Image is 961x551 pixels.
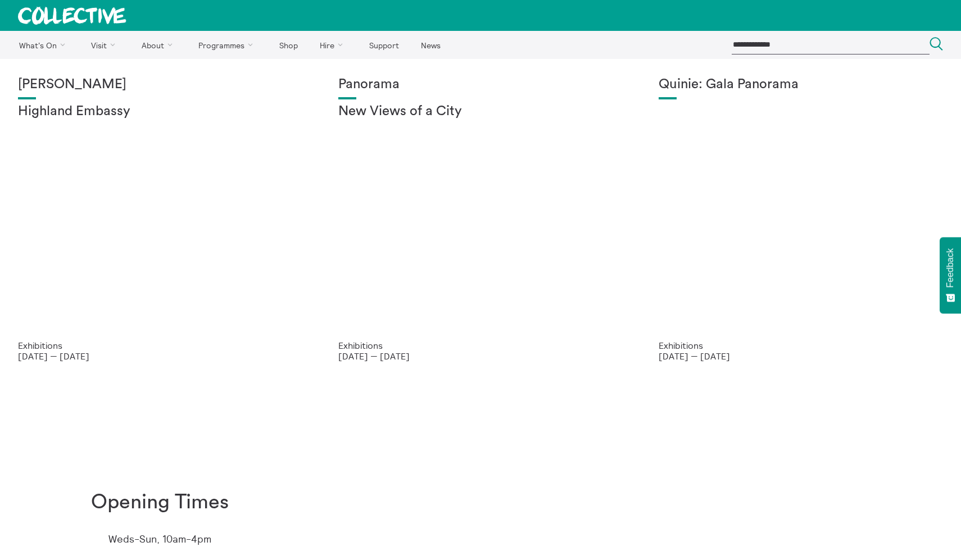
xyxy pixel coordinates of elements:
[18,104,302,120] h2: Highland Embassy
[338,77,623,93] h1: Panorama
[108,534,211,545] p: Weds-Sun, 10am-4pm
[338,104,623,120] h2: New Views of a City
[132,31,187,59] a: About
[659,351,943,361] p: [DATE] — [DATE]
[18,77,302,93] h1: [PERSON_NAME]
[338,340,623,350] p: Exhibitions
[18,340,302,350] p: Exhibitions
[91,491,229,514] h1: Opening Times
[359,31,409,59] a: Support
[9,31,79,59] a: What's On
[940,237,961,313] button: Feedback - Show survey
[18,351,302,361] p: [DATE] — [DATE]
[320,59,641,379] a: Collective Panorama June 2025 small file 8 Panorama New Views of a City Exhibitions [DATE] — [DATE]
[189,31,268,59] a: Programmes
[310,31,357,59] a: Hire
[945,248,955,288] span: Feedback
[269,31,307,59] a: Shop
[338,351,623,361] p: [DATE] — [DATE]
[641,59,961,379] a: Josie Vallely Quinie: Gala Panorama Exhibitions [DATE] — [DATE]
[411,31,450,59] a: News
[659,77,943,93] h1: Quinie: Gala Panorama
[81,31,130,59] a: Visit
[659,340,943,350] p: Exhibitions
